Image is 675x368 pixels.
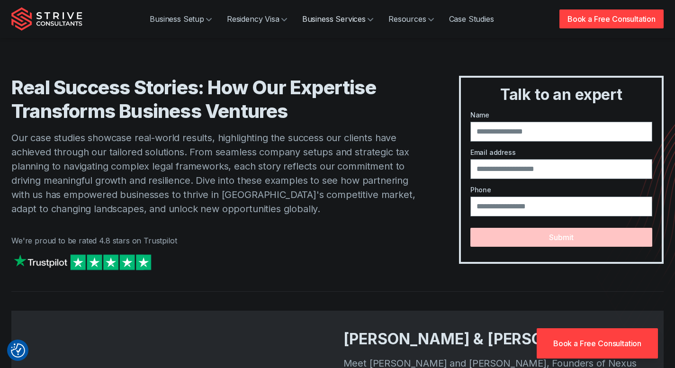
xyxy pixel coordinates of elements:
[219,9,295,28] a: Residency Visa
[470,110,652,120] label: Name
[537,328,658,359] a: Book a Free Consultation
[559,9,664,28] a: Book a Free Consultation
[11,343,25,358] button: Consent Preferences
[470,228,652,247] button: Submit
[11,7,82,31] img: Strive Consultants
[381,9,441,28] a: Resources
[11,76,421,123] h1: Real Success Stories: How Our Expertise Transforms Business Ventures
[11,235,421,246] p: We're proud to be rated 4.8 stars on Trustpilot
[11,343,25,358] img: Revisit consent button
[295,9,381,28] a: Business Services
[470,185,652,195] label: Phone
[470,147,652,157] label: Email address
[343,330,645,349] h2: [PERSON_NAME] & [PERSON_NAME]
[441,9,502,28] a: Case Studies
[142,9,219,28] a: Business Setup
[465,85,658,104] h3: Talk to an expert
[11,131,421,216] p: Our case studies showcase real-world results, highlighting the success our clients have achieved ...
[11,252,153,272] img: Strive on Trustpilot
